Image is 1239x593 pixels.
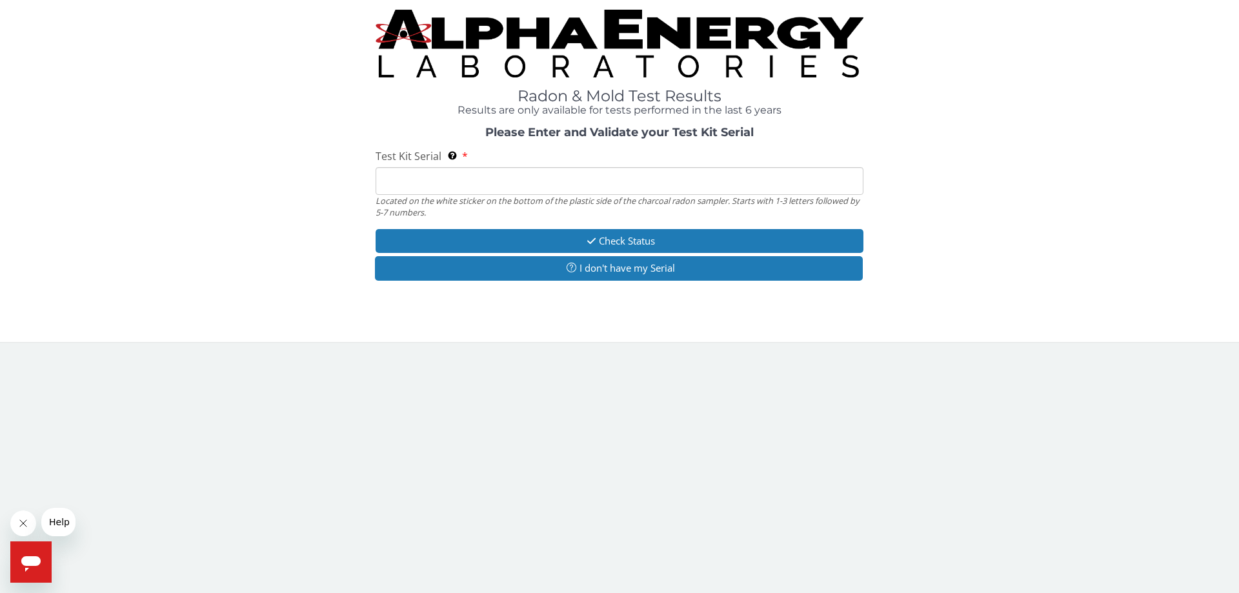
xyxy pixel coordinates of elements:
[376,229,863,253] button: Check Status
[376,149,441,163] span: Test Kit Serial
[10,541,52,583] iframe: Button to launch messaging window
[376,88,863,105] h1: Radon & Mold Test Results
[10,510,36,536] iframe: Close message
[41,508,76,536] iframe: Message from company
[375,256,863,280] button: I don't have my Serial
[485,125,754,139] strong: Please Enter and Validate your Test Kit Serial
[376,10,863,77] img: TightCrop.jpg
[376,195,863,219] div: Located on the white sticker on the bottom of the plastic side of the charcoal radon sampler. Sta...
[376,105,863,116] h4: Results are only available for tests performed in the last 6 years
